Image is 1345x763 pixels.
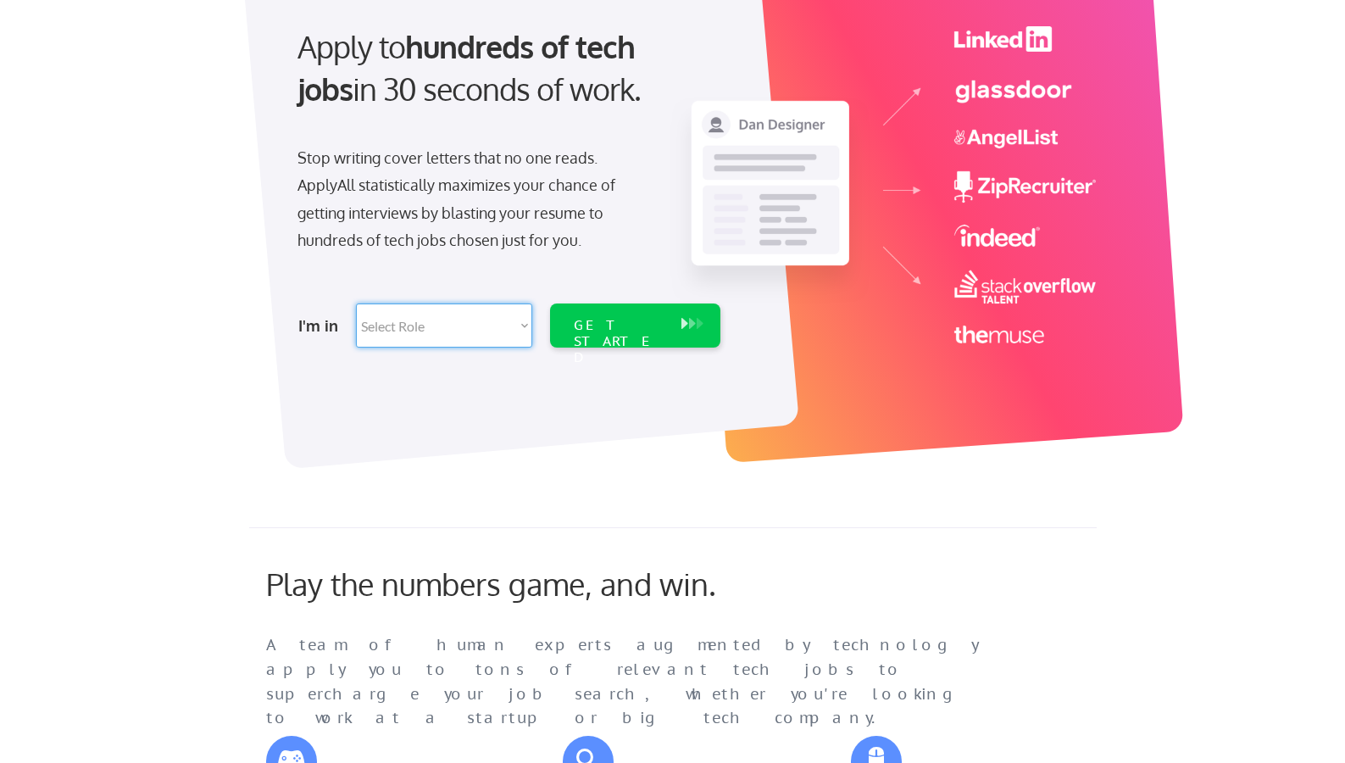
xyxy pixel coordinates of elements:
div: A team of human experts augmented by technology apply you to tons of relevant tech jobs to superc... [266,633,1012,731]
div: Play the numbers game, and win. [266,565,792,602]
strong: hundreds of tech jobs [297,27,642,108]
div: Stop writing cover letters that no one reads. ApplyAll statistically maximizes your chance of get... [297,144,646,254]
div: Apply to in 30 seconds of work. [297,25,714,111]
div: GET STARTED [574,317,664,366]
div: I'm in [298,312,346,339]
